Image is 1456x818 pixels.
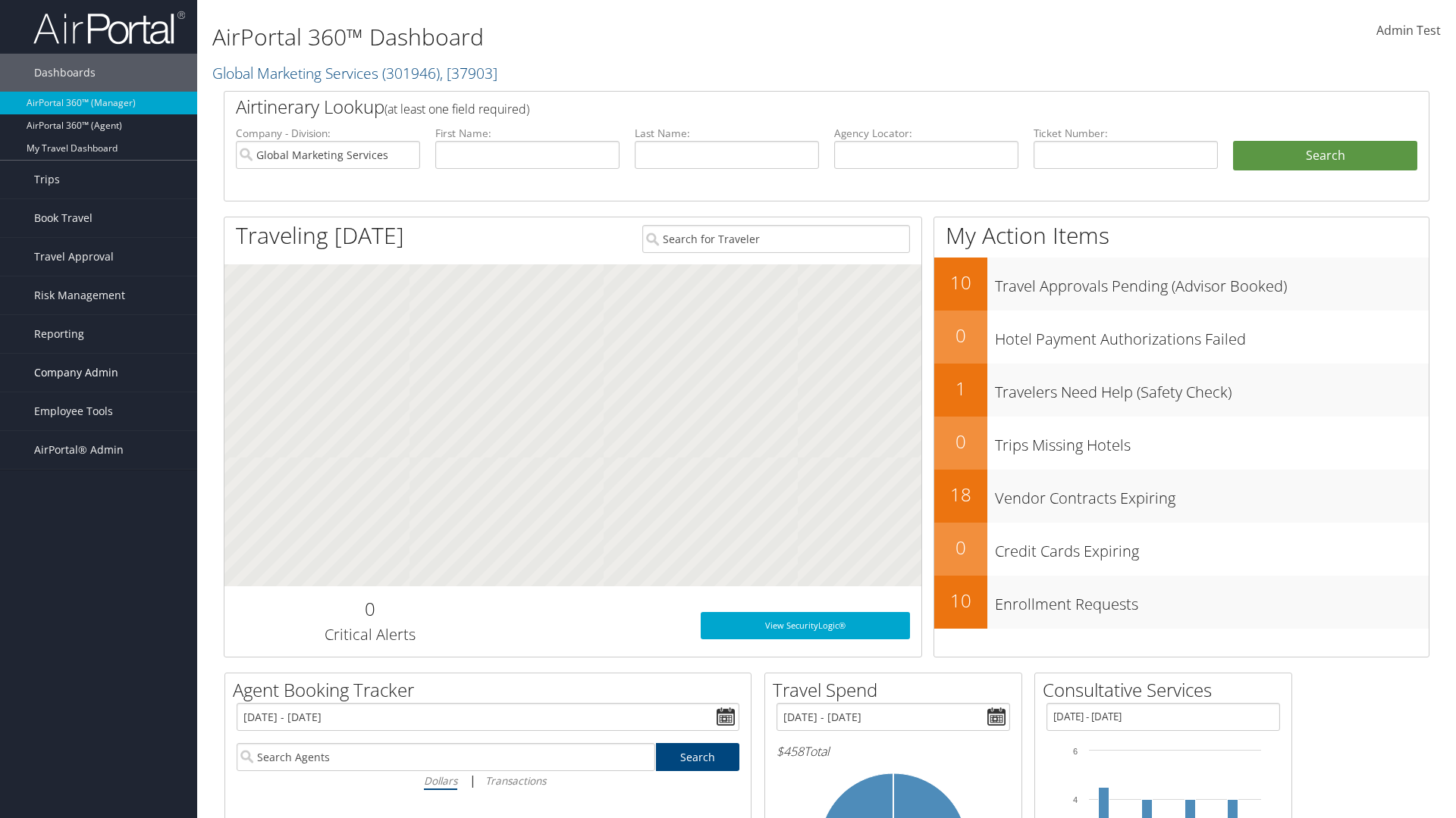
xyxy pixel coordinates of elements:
h1: My Action Items [934,220,1429,251]
h3: Vendor Contracts Expiring [995,480,1429,509]
h2: 0 [934,323,987,348]
h3: Critical Alerts [236,624,504,645]
span: Reporting [34,315,84,353]
input: Search Agents [237,743,655,771]
a: 1Travelers Need Help (Safety Check) [934,364,1429,417]
span: , [ 37903 ] [440,63,497,83]
span: Travel Approval [34,238,114,276]
tspan: 6 [1073,747,1078,756]
span: Admin Test [1376,22,1441,39]
a: 10Travel Approvals Pending (Advisor Booked) [934,258,1429,311]
label: Agency Locator: [834,126,1018,141]
a: 0Trips Missing Hotels [934,417,1429,470]
h3: Trips Missing Hotels [995,427,1429,456]
label: Company - Division: [236,126,420,141]
span: Trips [34,161,60,198]
h2: Agent Booking Tracker [233,677,751,703]
i: Transactions [485,773,546,788]
h2: Travel Spend [773,677,1021,703]
span: Employee Tools [34,392,113,430]
h1: AirPortal 360™ Dashboard [212,21,1031,53]
span: $458 [777,743,804,760]
span: Risk Management [34,276,125,314]
span: ( 301946 ) [382,63,440,83]
a: 0Hotel Payment Authorizations Failed [934,311,1429,364]
i: Dollars [424,773,457,788]
a: View SecurityLogic® [701,612,910,639]
h2: 0 [236,596,504,622]
label: Ticket Number: [1034,126,1218,141]
h3: Hotel Payment Authorizations Failed [995,321,1429,350]
span: Book Travel [34,199,93,237]
h6: Total [777,743,1010,760]
div: | [237,771,739,790]
h2: 10 [934,588,987,613]
img: airportal-logo.png [33,10,185,45]
h3: Credit Cards Expiring [995,533,1429,562]
label: First Name: [435,126,620,141]
h1: Traveling [DATE] [236,220,404,251]
h2: 0 [934,429,987,454]
h3: Enrollment Requests [995,586,1429,615]
span: Company Admin [34,354,118,392]
a: 0Credit Cards Expiring [934,523,1429,576]
a: 18Vendor Contracts Expiring [934,470,1429,523]
h2: Consultative Services [1043,677,1291,703]
a: 10Enrollment Requests [934,576,1429,629]
h2: Airtinerary Lookup [236,94,1317,120]
span: Dashboards [34,54,96,92]
span: AirPortal® Admin [34,431,124,469]
button: Search [1233,141,1417,171]
h3: Travelers Need Help (Safety Check) [995,374,1429,403]
h2: 0 [934,535,987,560]
h2: 18 [934,482,987,507]
span: (at least one field required) [384,101,529,117]
h2: 1 [934,376,987,401]
a: Search [656,743,740,771]
a: Global Marketing Services [212,63,497,83]
input: Search for Traveler [642,225,910,253]
h3: Travel Approvals Pending (Advisor Booked) [995,268,1429,297]
h2: 10 [934,270,987,295]
tspan: 4 [1073,795,1078,804]
a: Admin Test [1376,8,1441,55]
label: Last Name: [635,126,819,141]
